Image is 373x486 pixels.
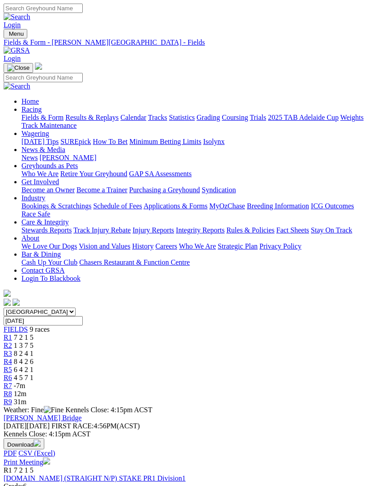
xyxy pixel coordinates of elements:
[18,449,55,457] a: CSV (Excel)
[169,114,195,121] a: Statistics
[129,186,200,194] a: Purchasing a Greyhound
[222,114,248,121] a: Coursing
[60,170,127,177] a: Retire Your Greyhound
[4,29,27,38] button: Toggle navigation
[21,275,81,282] a: Login To Blackbook
[9,30,24,37] span: Menu
[21,210,50,218] a: Race Safe
[4,358,12,365] a: R4
[60,138,91,145] a: SUREpick
[276,226,309,234] a: Fact Sheets
[21,130,49,137] a: Wagering
[144,202,208,210] a: Applications & Forms
[4,382,12,389] a: R7
[21,242,369,250] div: About
[21,194,45,202] a: Industry
[4,422,50,430] span: [DATE]
[4,414,82,422] a: [PERSON_NAME] Bridge
[4,13,30,21] img: Search
[21,202,369,218] div: Industry
[209,202,245,210] a: MyOzChase
[21,202,91,210] a: Bookings & Scratchings
[21,178,59,186] a: Get Involved
[4,398,12,406] span: R9
[7,64,30,72] img: Close
[132,226,174,234] a: Injury Reports
[4,38,369,46] a: Fields & Form - [PERSON_NAME][GEOGRAPHIC_DATA] - Fields
[21,146,65,153] a: News & Media
[4,82,30,90] img: Search
[21,250,61,258] a: Bar & Dining
[21,162,78,169] a: Greyhounds as Pets
[4,290,11,297] img: logo-grsa-white.png
[4,449,17,457] a: PDF
[155,242,177,250] a: Careers
[4,325,28,333] a: FIELDS
[4,4,83,13] input: Search
[21,170,369,178] div: Greyhounds as Pets
[21,258,369,266] div: Bar & Dining
[4,366,12,373] span: R5
[259,242,301,250] a: Privacy Policy
[21,234,39,242] a: About
[4,390,12,397] a: R8
[21,114,64,121] a: Fields & Form
[340,114,364,121] a: Weights
[21,97,39,105] a: Home
[4,342,12,349] a: R2
[311,226,352,234] a: Stay On Track
[21,154,369,162] div: News & Media
[4,316,83,325] input: Select date
[21,266,64,274] a: Contact GRSA
[35,63,42,70] img: logo-grsa-white.png
[51,422,93,430] span: FIRST RACE:
[129,138,201,145] a: Minimum Betting Limits
[197,114,220,121] a: Grading
[21,122,76,129] a: Track Maintenance
[4,474,186,482] a: [DOMAIN_NAME] (STRAIGHT N/P) STAKE PR1 Division1
[218,242,258,250] a: Strategic Plan
[34,440,41,447] img: download.svg
[51,422,140,430] span: 4:56PM(ACST)
[14,366,34,373] span: 6 4 2 1
[21,138,369,146] div: Wagering
[13,299,20,306] img: twitter.svg
[43,457,50,465] img: printer.svg
[203,138,225,145] a: Isolynx
[21,242,77,250] a: We Love Our Dogs
[21,226,369,234] div: Care & Integrity
[4,55,21,62] a: Login
[4,350,12,357] a: R3
[120,114,146,121] a: Calendar
[14,342,34,349] span: 1 3 7 5
[129,170,192,177] a: GAP SA Assessments
[93,138,128,145] a: How To Bet
[4,422,27,430] span: [DATE]
[21,186,75,194] a: Become an Owner
[4,430,369,438] div: Kennels Close: 4:15pm ACST
[4,406,65,414] span: Weather: Fine
[4,63,33,73] button: Toggle navigation
[65,406,152,414] span: Kennels Close: 4:15pm ACST
[14,350,34,357] span: 8 2 4 1
[176,226,225,234] a: Integrity Reports
[21,138,59,145] a: [DATE] Tips
[14,358,34,365] span: 8 4 2 6
[4,466,12,474] span: R1
[21,106,42,113] a: Racing
[132,242,153,250] a: History
[14,466,34,474] span: 7 2 1 5
[250,114,266,121] a: Trials
[4,73,83,82] input: Search
[93,202,142,210] a: Schedule of Fees
[179,242,216,250] a: Who We Are
[148,114,167,121] a: Tracks
[21,114,369,130] div: Racing
[73,226,131,234] a: Track Injury Rebate
[268,114,339,121] a: 2025 TAB Adelaide Cup
[14,390,26,397] span: 12m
